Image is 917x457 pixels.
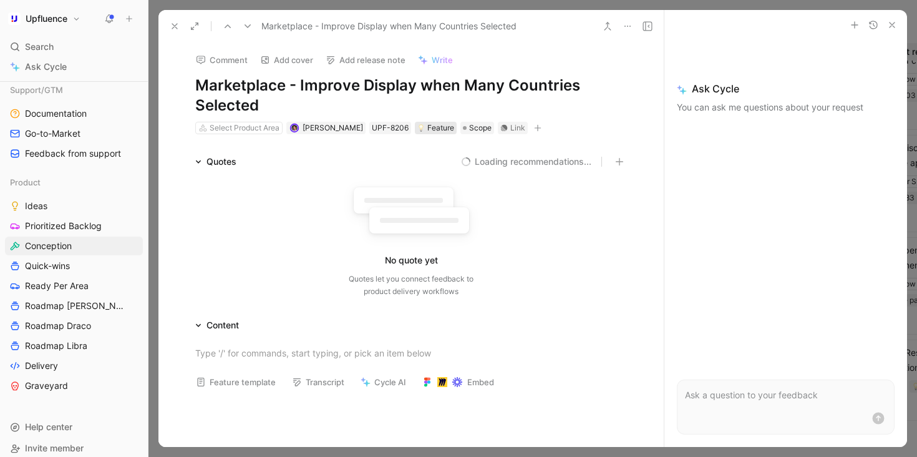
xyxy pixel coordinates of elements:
[255,51,319,69] button: Add cover
[5,297,143,315] a: Roadmap [PERSON_NAME]
[25,280,89,292] span: Ready Per Area
[190,373,281,391] button: Feature template
[5,173,143,192] div: Product
[5,37,143,56] div: Search
[261,19,517,34] span: Marketplace - Improve Display when Many Countries Selected
[5,277,143,295] a: Ready Per Area
[320,51,411,69] button: Add release note
[25,443,84,453] span: Invite member
[25,107,87,120] span: Documentation
[5,217,143,235] a: Prioritized Backlog
[5,81,143,163] div: Support/GTMDocumentationGo-to-MarketFeedback from support
[415,122,457,134] div: 💡Feature
[25,260,70,272] span: Quick-wins
[286,373,350,391] button: Transcript
[461,154,591,169] button: Loading recommendations...
[25,59,67,74] span: Ask Cycle
[355,373,412,391] button: Cycle AI
[349,273,473,298] div: Quotes let you connect feedback to product delivery workflows
[25,240,72,252] span: Conception
[25,127,80,140] span: Go-to-Market
[5,57,143,76] a: Ask Cycle
[25,300,127,312] span: Roadmap [PERSON_NAME]
[25,220,102,232] span: Prioritized Backlog
[469,122,492,134] span: Scope
[25,39,54,54] span: Search
[5,104,143,123] a: Documentation
[25,380,68,392] span: Graveyard
[417,373,500,391] button: Embed
[417,122,454,134] div: Feature
[291,124,298,131] img: avatar
[5,81,143,99] div: Support/GTM
[5,10,84,27] button: UpfluenceUpfluence
[210,122,279,134] div: Select Product Area
[10,176,41,189] span: Product
[510,122,525,134] div: Link
[25,200,47,212] span: Ideas
[385,253,438,268] div: No quote yet
[25,147,121,160] span: Feedback from support
[8,12,21,25] img: Upfluence
[190,318,244,333] div: Content
[432,54,453,66] span: Write
[5,337,143,355] a: Roadmap Libra
[5,356,143,375] a: Delivery
[195,76,627,115] h1: Marketplace - Improve Display when Many Countries Selected
[5,173,143,395] div: ProductIdeasPrioritized BacklogConceptionQuick-winsReady Per AreaRoadmap [PERSON_NAME]Roadmap Dra...
[460,122,494,134] div: Scope
[25,340,87,352] span: Roadmap Libra
[5,257,143,275] a: Quick-wins
[5,418,143,436] div: Help center
[206,154,236,169] div: Quotes
[5,197,143,215] a: Ideas
[206,318,239,333] div: Content
[5,317,143,335] a: Roadmap Draco
[25,320,91,332] span: Roadmap Draco
[190,51,253,69] button: Comment
[25,421,72,432] span: Help center
[372,122,409,134] div: UPF-8206
[303,123,363,132] span: [PERSON_NAME]
[677,81,895,96] span: Ask Cycle
[10,84,63,96] span: Support/GTM
[25,360,58,372] span: Delivery
[417,124,425,132] img: 💡
[5,124,143,143] a: Go-to-Market
[5,237,143,255] a: Conception
[5,376,143,395] a: Graveyard
[412,51,458,69] button: Write
[26,13,67,24] h1: Upfluence
[5,144,143,163] a: Feedback from support
[677,100,895,115] p: You can ask me questions about your request
[190,154,241,169] div: Quotes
